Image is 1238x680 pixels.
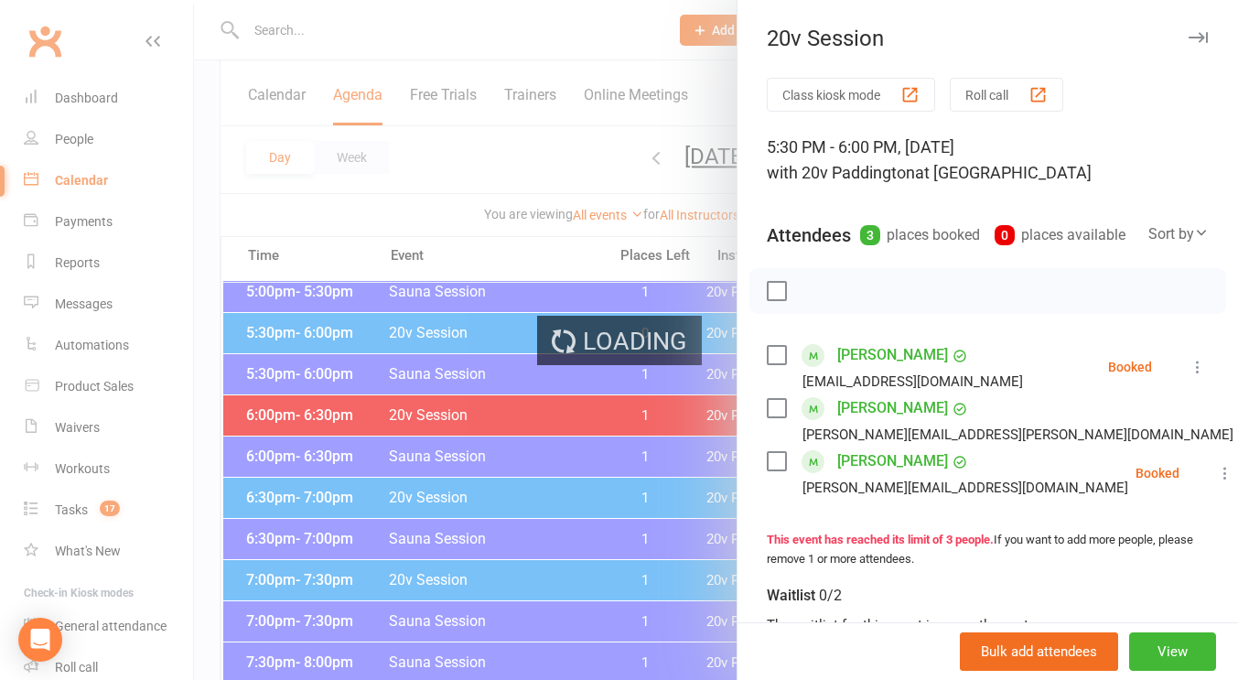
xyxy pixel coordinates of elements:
[860,225,880,245] div: 3
[837,394,948,423] a: [PERSON_NAME]
[1136,467,1179,480] div: Booked
[767,533,994,546] strong: This event has reached its limit of 3 people.
[802,476,1128,500] div: [PERSON_NAME][EMAIL_ADDRESS][DOMAIN_NAME]
[1108,361,1152,373] div: Booked
[1129,632,1216,671] button: View
[767,531,1209,569] div: If you want to add more people, please remove 1 or more attendees.
[837,340,948,370] a: [PERSON_NAME]
[737,26,1238,51] div: 20v Session
[860,222,980,248] div: places booked
[995,225,1015,245] div: 0
[995,222,1125,248] div: places available
[960,632,1118,671] button: Bulk add attendees
[1148,222,1209,246] div: Sort by
[18,618,62,662] div: Open Intercom Messenger
[767,583,842,609] div: Waitlist
[915,163,1092,182] span: at [GEOGRAPHIC_DATA]
[950,78,1063,112] button: Roll call
[802,423,1233,447] div: [PERSON_NAME][EMAIL_ADDRESS][PERSON_NAME][DOMAIN_NAME]
[819,583,842,609] div: 0/2
[767,222,851,248] div: Attendees
[767,614,1209,636] div: The waitlist for this event is currently empty.
[802,370,1023,394] div: [EMAIL_ADDRESS][DOMAIN_NAME]
[767,78,935,112] button: Class kiosk mode
[767,135,1209,186] div: 5:30 PM - 6:00 PM, [DATE]
[837,447,948,476] a: [PERSON_NAME]
[767,163,915,182] span: with 20v Paddington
